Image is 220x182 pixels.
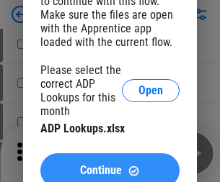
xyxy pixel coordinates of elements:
[128,165,140,177] img: Continue
[138,85,163,96] span: Open
[122,79,180,102] button: Open
[40,122,180,135] div: ADP Lookups.xlsx
[40,63,122,118] div: Please select the correct ADP Lookups for this month
[80,165,122,176] span: Continue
